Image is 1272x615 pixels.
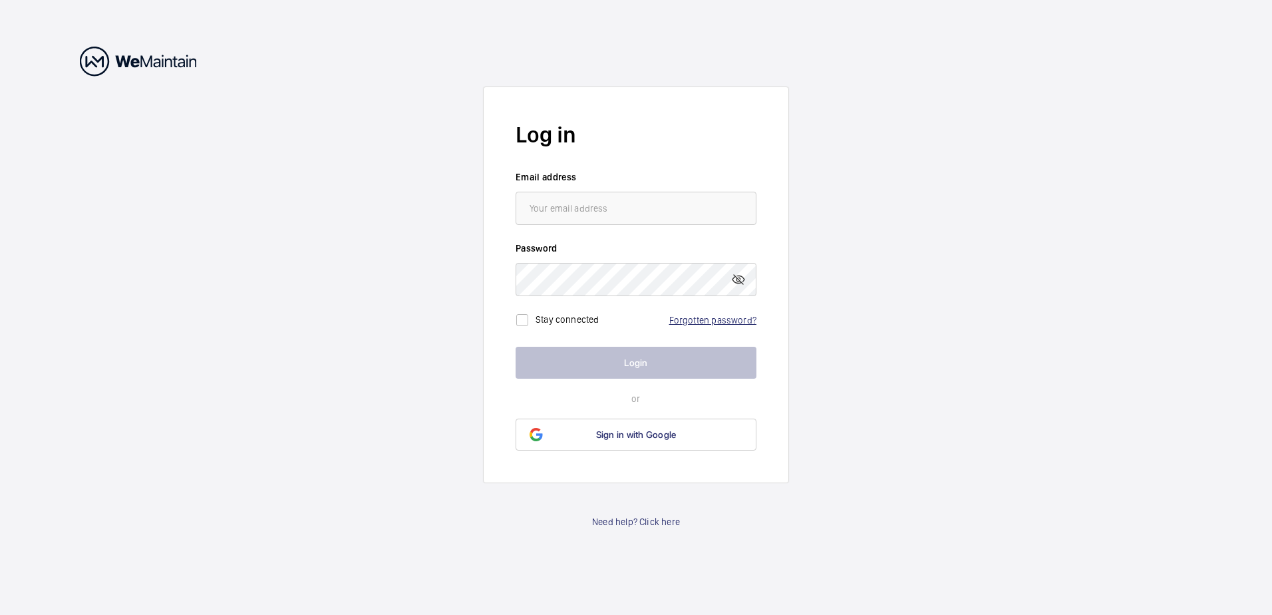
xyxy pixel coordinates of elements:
p: or [516,392,756,405]
label: Stay connected [536,314,599,325]
a: Need help? Click here [592,515,680,528]
label: Password [516,242,756,255]
h2: Log in [516,119,756,150]
label: Email address [516,170,756,184]
span: Sign in with Google [596,429,677,440]
a: Forgotten password? [669,315,756,325]
input: Your email address [516,192,756,225]
button: Login [516,347,756,379]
